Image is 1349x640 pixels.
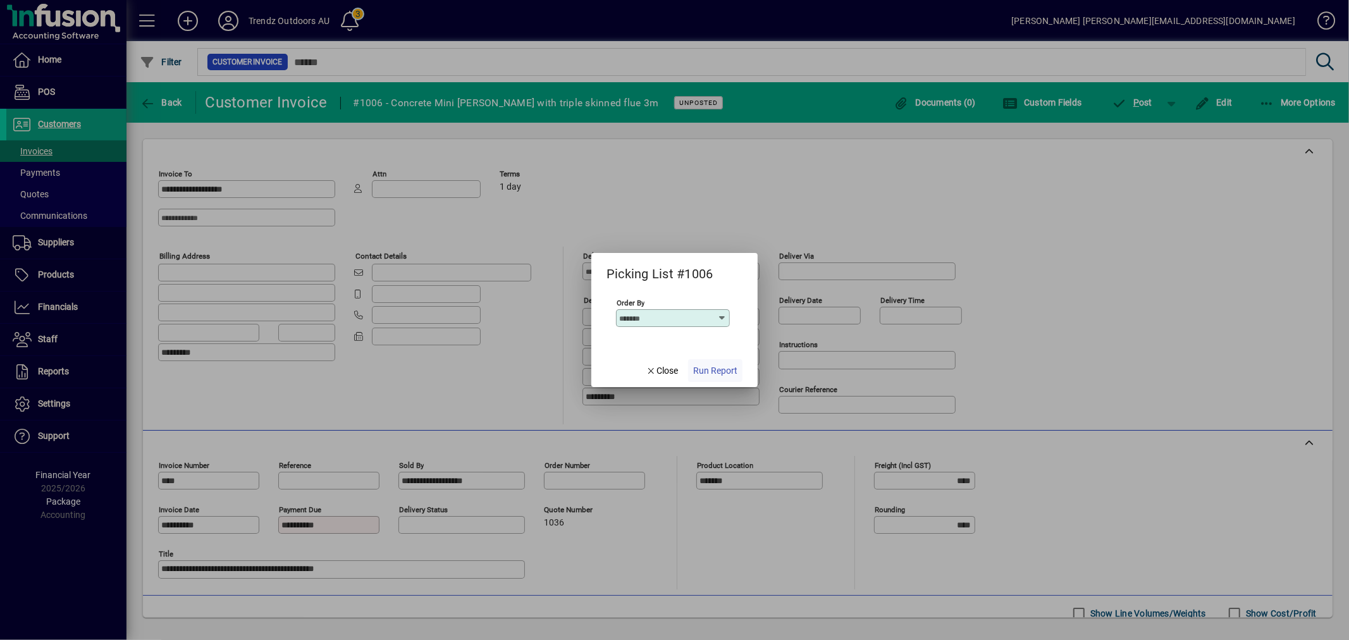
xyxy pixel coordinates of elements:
h2: Picking List #1006 [591,253,729,284]
button: Run Report [688,359,742,382]
span: Run Report [693,364,737,378]
button: Close [641,359,684,382]
span: Close [646,364,679,378]
mat-label: Order By [617,298,644,307]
